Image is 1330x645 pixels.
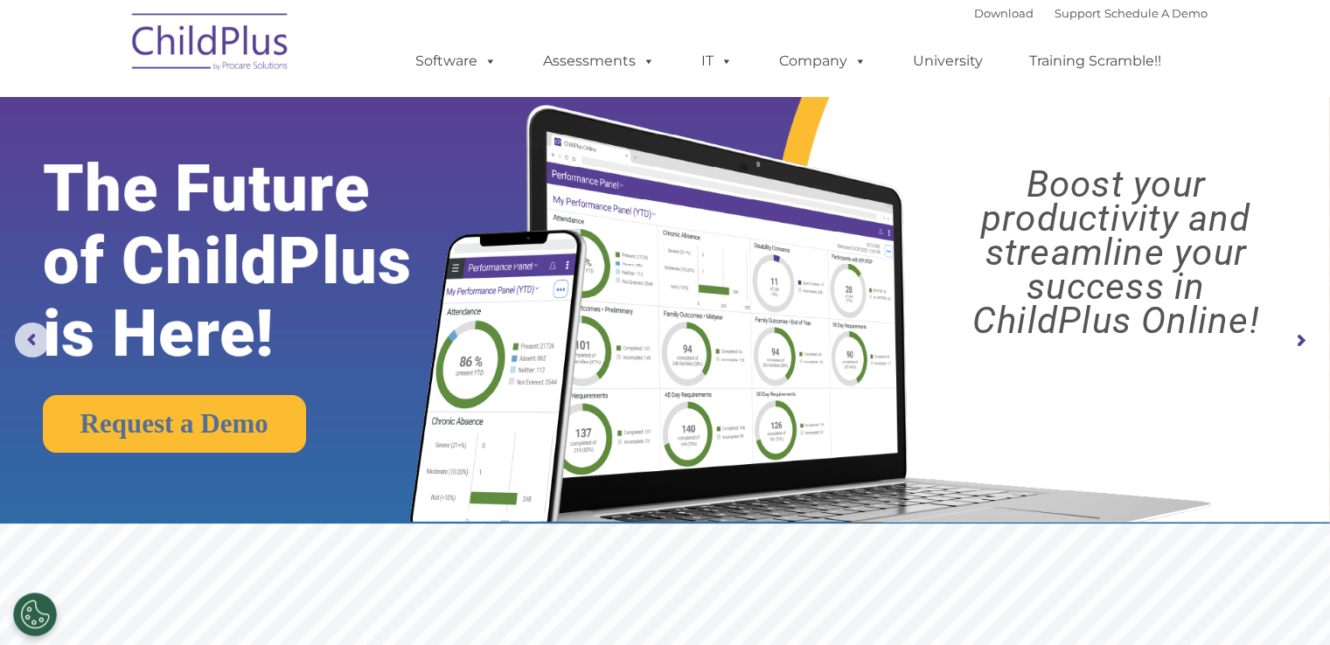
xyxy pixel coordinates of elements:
a: Assessments [526,44,672,79]
a: Request a Demo [43,395,306,453]
a: IT [684,44,750,79]
a: Download [974,6,1034,20]
font: | [974,6,1208,20]
a: Software [398,44,514,79]
a: Company [762,44,884,79]
rs-layer: The Future of ChildPlus is Here! [43,152,468,370]
a: Schedule A Demo [1104,6,1208,20]
img: ChildPlus by Procare Solutions [123,1,298,88]
rs-layer: Boost your productivity and streamline your success in ChildPlus Online! [919,167,1313,337]
a: Training Scramble!! [1012,44,1179,79]
a: Support [1055,6,1101,20]
button: Cookies Settings [13,593,57,636]
iframe: Chat Widget [1045,456,1330,645]
a: University [895,44,1000,79]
